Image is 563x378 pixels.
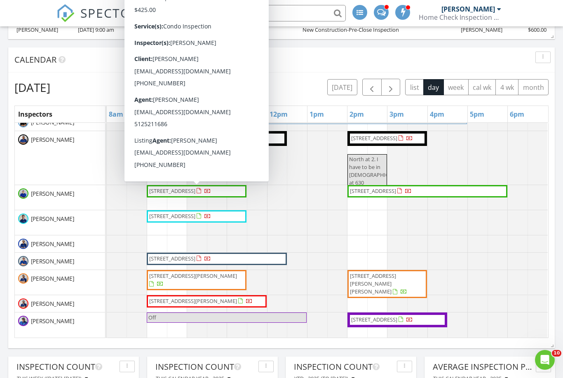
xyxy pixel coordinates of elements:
a: 8am [107,108,125,121]
button: list [405,79,424,95]
button: 4 wk [495,79,518,95]
span: [STREET_ADDRESS][PERSON_NAME][PERSON_NAME] [350,272,396,295]
img: img_9714.jpeg [18,256,28,266]
span: [STREET_ADDRESS] [350,187,396,195]
td: New Construction-Pre-Close Inspection [298,20,457,40]
div: Average Inspection Price [433,361,533,373]
span: North at 2. I have to be in [DEMOGRAPHIC_DATA] at 630 [349,155,406,187]
button: [DATE] [327,79,357,95]
a: SPECTORA [56,11,148,28]
a: 2pm [347,108,366,121]
input: Search everything... [181,5,346,21]
span: [PERSON_NAME] [29,190,76,198]
span: [PERSON_NAME] [29,240,76,248]
a: 1pm [307,108,326,121]
div: Inspection Count [16,361,116,373]
h2: [DATE] [14,79,50,96]
a: 3pm [387,108,406,121]
button: day [423,79,444,95]
button: Next day [381,79,401,96]
span: [STREET_ADDRESS] [351,316,397,323]
a: 4pm [428,108,446,121]
span: [PERSON_NAME] [29,257,76,265]
img: img_7776.jpeg [18,239,28,249]
span: Off [148,314,156,321]
td: [PERSON_NAME] [457,20,517,40]
span: [PERSON_NAME] [29,300,76,308]
span: [STREET_ADDRESS] [191,134,237,142]
button: Previous day [362,79,382,96]
a: 5pm [468,108,486,121]
a: 9am [147,108,166,121]
a: 11am [227,108,249,121]
span: [PERSON_NAME] [29,317,76,325]
img: img_1509.jpeg [18,188,28,199]
span: [STREET_ADDRESS] [149,212,195,220]
img: img_6061.jpeg [18,214,28,224]
div: Inspection Count [155,361,255,373]
td: $600.00 [517,20,555,40]
span: [PERSON_NAME] [29,215,76,223]
div: [PERSON_NAME] [441,5,495,13]
img: The Best Home Inspection Software - Spectora [56,4,75,22]
button: cal wk [468,79,496,95]
a: 10am [187,108,209,121]
span: [PERSON_NAME] [29,136,76,144]
div: Home Check Inspection Group [419,13,501,21]
img: fullsizerender.jpeg [18,316,28,326]
img: img_7778.jpeg [18,134,28,145]
img: img_7782.jpeg [18,298,28,309]
td: [PERSON_NAME] [8,20,74,40]
span: [STREET_ADDRESS] [149,255,195,262]
button: week [443,79,469,95]
button: month [518,79,549,95]
div: Inspection Count [294,361,394,373]
span: [PERSON_NAME] [29,275,76,283]
span: [STREET_ADDRESS][PERSON_NAME] [149,297,237,305]
span: [STREET_ADDRESS][PERSON_NAME] [149,272,237,279]
iframe: Intercom live chat [535,350,555,370]
span: Inspectors [18,110,52,119]
span: 10 [552,350,561,357]
a: [STREET_ADDRESS] [136,26,182,33]
span: [STREET_ADDRESS] [149,187,195,195]
a: 6pm [508,108,526,121]
a: 12pm [267,108,290,121]
img: img_7787.jpeg [18,273,28,284]
span: [PERSON_NAME] [29,118,76,127]
span: SPECTORA [80,4,148,21]
span: [STREET_ADDRESS] [351,134,397,142]
span: Calendar [14,54,56,65]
